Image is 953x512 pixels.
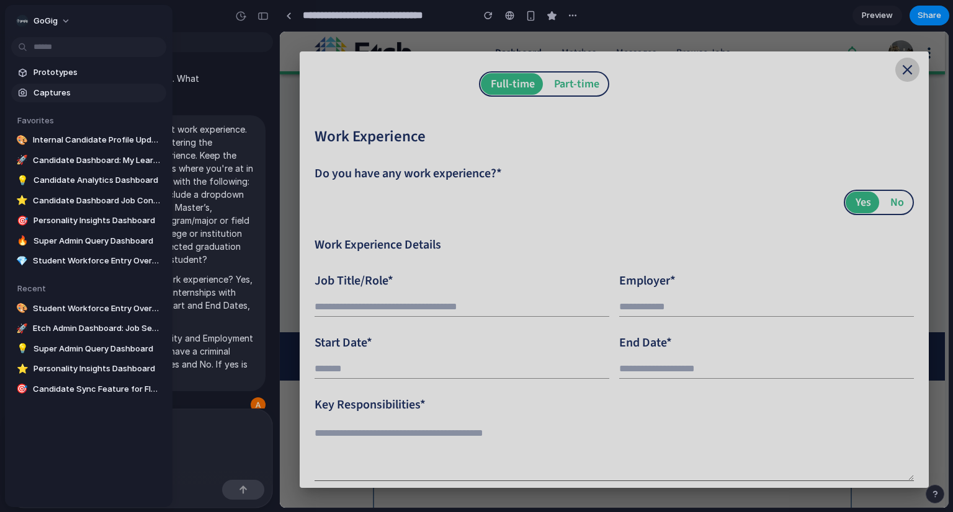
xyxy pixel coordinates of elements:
span: Prototypes [34,66,161,79]
h6: End Date* [339,301,634,321]
div: 🔥 [16,235,29,247]
a: ⭐Candidate Dashboard Job Connections [11,192,166,210]
div: 🎨 [16,134,28,146]
a: 🎨Student Workforce Entry Overview [11,299,166,318]
span: Personality Insights Dashboard [34,214,161,227]
a: 🚀Candidate Dashboard: My Learning Tab [11,151,166,170]
a: 🎯Candidate Sync Feature for FloridaCommerce Portal [11,380,166,399]
h6: Key Responsibilities* [35,363,634,383]
a: 💎Student Workforce Entry Overview [11,252,166,270]
div: 💡 [16,343,29,355]
div: ⭐ [16,363,29,375]
span: Candidate Sync Feature for FloridaCommerce Portal [33,383,161,395]
span: Student Workforce Entry Overview [33,255,161,267]
span: GoGig [34,15,58,27]
a: 🔥Super Admin Query Dashboard [11,232,166,250]
span: Favorites [17,115,54,125]
button: Full-time [201,42,263,63]
div: 🚀 [16,154,28,167]
a: Captures [11,84,166,102]
a: 🎨Internal Candidate Profile Update [11,131,166,149]
a: 🎯Personality Insights Dashboard [11,211,166,230]
span: Recent [17,283,46,293]
span: Super Admin Query Dashboard [34,235,161,247]
a: 💡Super Admin Query Dashboard [11,340,166,358]
h5: Work Experience [35,95,634,115]
span: Candidate Dashboard Job Connections [33,195,161,207]
button: No [601,160,632,182]
h6: Job Title/Role* [35,239,329,259]
span: Student Workforce Entry Overview [33,302,161,315]
span: Super Admin Query Dashboard [34,343,161,355]
h6: Start Date* [35,301,329,321]
button: GoGig [11,11,77,31]
h6: Do you have any work experience?* [35,132,634,152]
span: Candidate Dashboard: My Learning Tab [33,154,161,167]
div: 💡 [16,174,29,187]
a: Prototypes [11,63,166,82]
span: Candidate Analytics Dashboard [34,174,161,187]
a: ⭐Personality Insights Dashboard [11,360,166,378]
button: Part-time [264,42,328,63]
div: ⭐ [16,195,28,207]
span: Personality Insights Dashboard [34,363,161,375]
div: 🚀 [16,322,28,335]
a: 🚀Etch Admin Dashboard: Job Seekers Tab [11,319,166,338]
h6: Employer* [339,239,634,259]
span: Captures [34,87,161,99]
div: 🎨 [16,302,28,315]
button: Yes [566,160,599,182]
div: 🎯 [16,214,29,227]
span: Etch Admin Dashboard: Job Seekers Tab [33,322,161,335]
a: 💡Candidate Analytics Dashboard [11,171,166,190]
div: 💎 [16,255,28,267]
h6: Work Experience Details [35,203,161,223]
div: 🎯 [16,383,28,395]
span: Internal Candidate Profile Update [33,134,161,146]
